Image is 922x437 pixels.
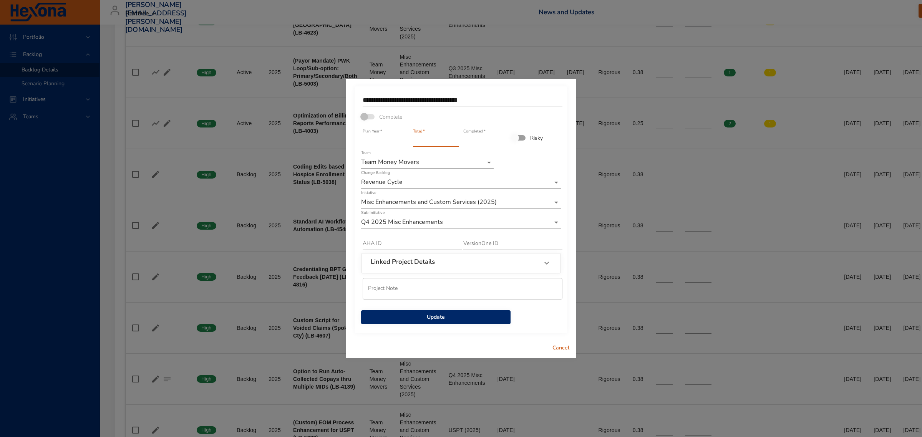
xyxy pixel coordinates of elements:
[379,113,402,121] span: Complete
[363,129,382,134] label: Plan Year
[552,343,570,353] span: Cancel
[371,258,435,266] h6: Linked Project Details
[413,129,425,134] label: Total
[361,191,376,195] label: Initiative
[367,313,504,322] span: Update
[362,253,560,273] div: Linked Project Details
[549,341,573,355] button: Cancel
[361,151,371,155] label: Team
[361,211,385,215] label: Sub Initiative
[463,129,486,134] label: Completed
[361,216,561,228] div: Q4 2025 Misc Enhancements
[530,134,543,142] span: Risky
[361,310,511,324] button: Update
[361,176,561,189] div: Revenue Cycle
[361,196,561,209] div: Misc Enhancements and Custom Services (2025)
[361,171,390,175] label: Change Backlog
[361,156,494,169] div: Team Money Movers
